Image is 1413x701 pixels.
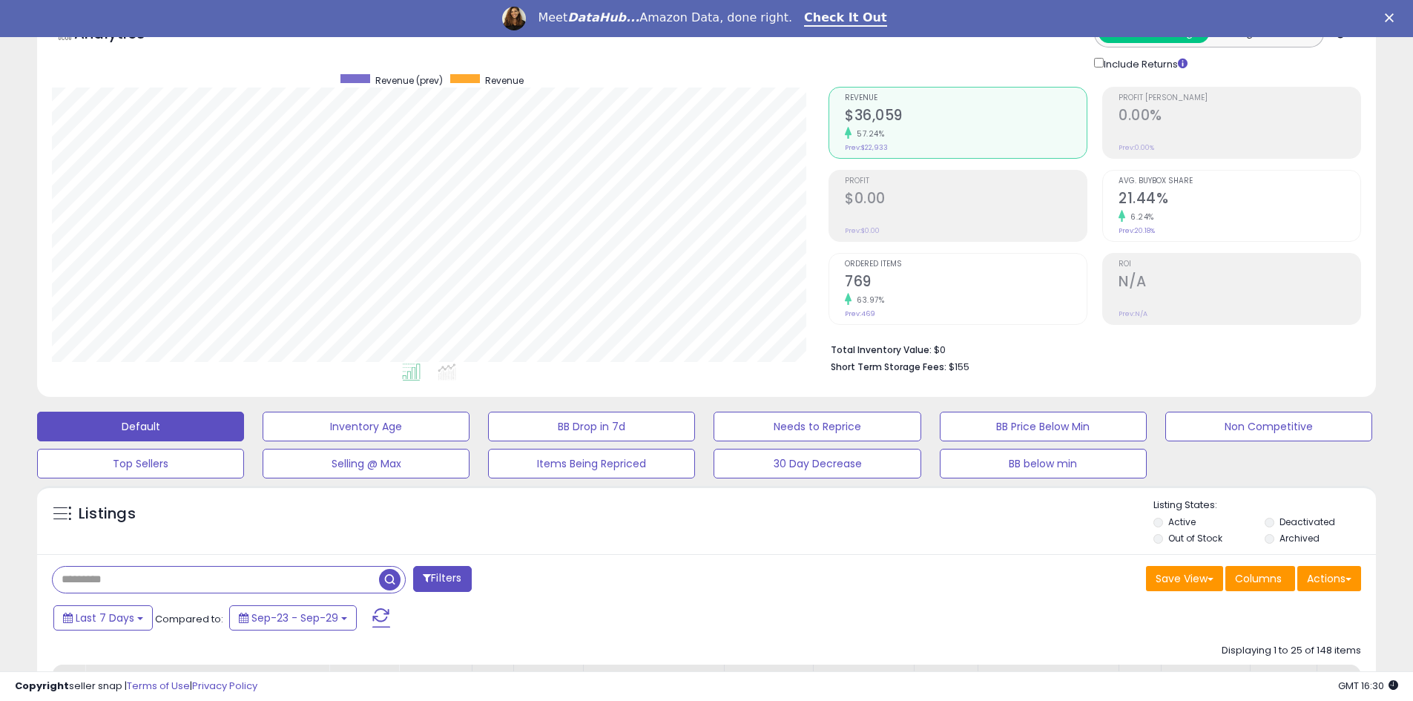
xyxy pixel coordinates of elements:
button: Default [37,412,244,441]
button: BB Drop in 7d [488,412,695,441]
div: [PERSON_NAME] [820,671,908,686]
button: Filters [413,566,471,592]
div: Listed Price [984,671,1113,686]
span: Revenue [845,94,1087,102]
i: DataHub... [567,10,639,24]
label: Deactivated [1279,516,1335,528]
small: 6.24% [1125,211,1154,223]
div: Close [1385,13,1400,22]
small: Prev: 469 [845,309,875,318]
div: Min Price [731,671,807,686]
img: Profile image for Georgie [502,7,526,30]
h2: N/A [1119,273,1360,293]
button: BB below min [940,449,1147,478]
div: Fulfillment [405,671,465,686]
button: Needs to Reprice [714,412,920,441]
a: Check It Out [804,10,887,27]
h2: 0.00% [1119,107,1360,127]
div: Include Returns [1083,55,1205,72]
div: Amazon Fees [590,671,718,686]
button: Columns [1225,566,1295,591]
label: Out of Stock [1168,532,1222,544]
span: Revenue (prev) [375,74,443,87]
h2: $36,059 [845,107,1087,127]
small: Prev: $22,933 [845,143,888,152]
li: $0 [831,340,1350,358]
small: Prev: N/A [1119,309,1147,318]
div: Repricing [335,671,392,686]
div: Title [91,671,323,686]
button: Items Being Repriced [488,449,695,478]
button: Top Sellers [37,449,244,478]
span: Profit [845,177,1087,185]
a: Terms of Use [127,679,190,693]
h2: $0.00 [845,190,1087,210]
a: Privacy Policy [192,679,257,693]
div: Displaying 1 to 25 of 148 items [1222,644,1361,658]
div: seller snap | | [15,679,257,694]
b: Total Inventory Value: [831,343,932,356]
button: Actions [1297,566,1361,591]
label: Archived [1279,532,1320,544]
button: Save View [1146,566,1223,591]
span: Last 7 Days [76,611,134,625]
button: Non Competitive [1165,412,1372,441]
strong: Copyright [15,679,69,693]
button: Selling @ Max [263,449,470,478]
span: 2025-10-7 16:30 GMT [1338,679,1398,693]
span: $155 [949,360,969,374]
button: 30 Day Decrease [714,449,920,478]
label: Active [1168,516,1196,528]
button: Sep-23 - Sep-29 [229,605,357,631]
button: Last 7 Days [53,605,153,631]
span: Ordered Items [845,260,1087,269]
span: Revenue [485,74,524,87]
small: Prev: $0.00 [845,226,880,235]
small: 63.97% [852,294,884,306]
span: ROI [1119,260,1360,269]
span: Avg. Buybox Share [1119,177,1360,185]
div: Cost [478,671,507,686]
p: Listing States: [1153,498,1376,513]
h2: 21.44% [1119,190,1360,210]
b: Short Term Storage Fees: [831,361,946,373]
small: 57.24% [852,128,884,139]
span: Profit [PERSON_NAME] [1119,94,1360,102]
button: BB Price Below Min [940,412,1147,441]
small: Prev: 0.00% [1119,143,1154,152]
small: Prev: 20.18% [1119,226,1155,235]
span: Compared to: [155,612,223,626]
span: Sep-23 - Sep-29 [251,611,338,625]
span: Columns [1235,571,1282,586]
button: Inventory Age [263,412,470,441]
h5: Listings [79,504,136,524]
div: Meet Amazon Data, done right. [538,10,792,25]
h2: 769 [845,273,1087,293]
